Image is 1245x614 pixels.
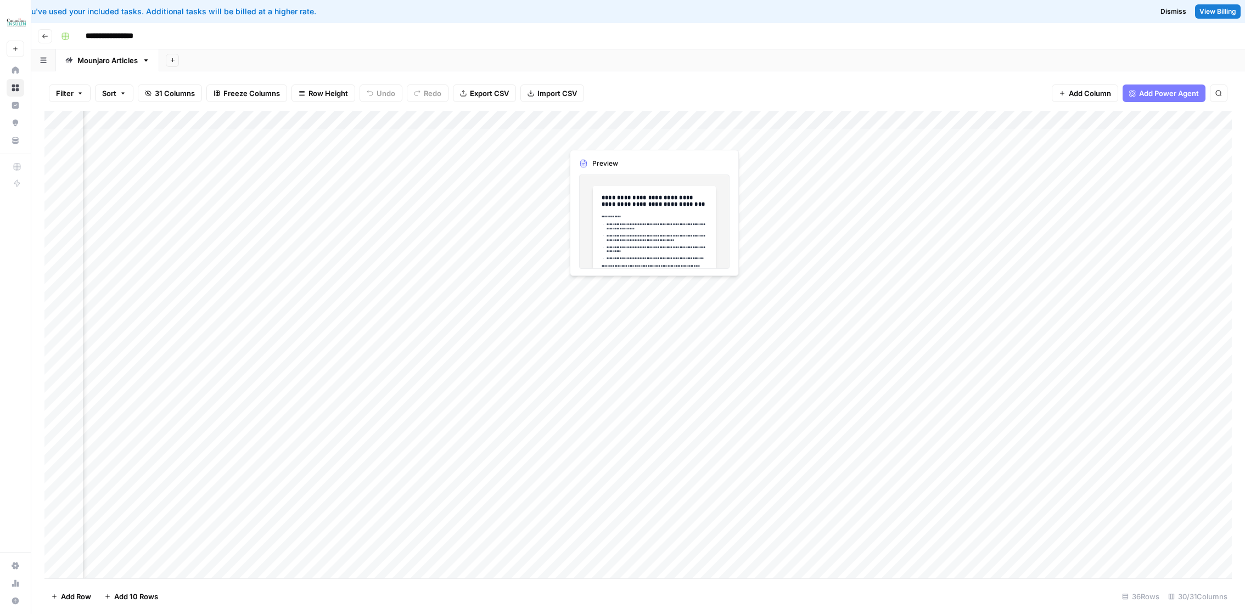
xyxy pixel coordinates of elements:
button: 31 Columns [138,85,202,102]
button: Undo [360,85,402,102]
span: Export CSV [470,88,509,99]
span: Dismiss [1160,7,1186,16]
button: Row Height [291,85,355,102]
a: Browse [7,79,24,97]
a: Insights [7,97,24,114]
span: Import CSV [537,88,577,99]
button: Redo [407,85,448,102]
span: Undo [377,88,395,99]
a: View Billing [1195,4,1241,19]
button: Sort [95,85,133,102]
a: Usage [7,574,24,592]
button: Add Power Agent [1123,85,1205,102]
button: Add 10 Rows [98,588,165,605]
button: Workspace: BCI [7,9,24,36]
a: Mounjaro Articles [56,49,159,71]
span: Add 10 Rows [114,591,158,602]
a: Settings [7,557,24,574]
span: Row Height [309,88,348,99]
span: 31 Columns [155,88,195,99]
div: Mounjaro Articles [77,55,138,66]
a: Opportunities [7,114,24,132]
button: Help + Support [7,592,24,610]
span: Add Row [61,591,91,602]
button: Export CSV [453,85,516,102]
a: Home [7,61,24,79]
div: 36 Rows [1118,588,1164,605]
span: Filter [56,88,74,99]
button: Filter [49,85,91,102]
img: BCI Logo [7,13,26,32]
span: View Billing [1199,7,1236,16]
span: Redo [424,88,441,99]
div: You've used your included tasks. Additional tasks will be billed at a higher rate. [9,6,734,17]
button: Dismiss [1156,4,1191,19]
button: Add Column [1052,85,1118,102]
span: Add Power Agent [1139,88,1199,99]
span: Add Column [1069,88,1111,99]
button: Add Row [44,588,98,605]
button: Import CSV [520,85,584,102]
div: 30/31 Columns [1164,588,1232,605]
span: Sort [102,88,116,99]
button: Freeze Columns [206,85,287,102]
a: Your Data [7,132,24,149]
span: Freeze Columns [223,88,280,99]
